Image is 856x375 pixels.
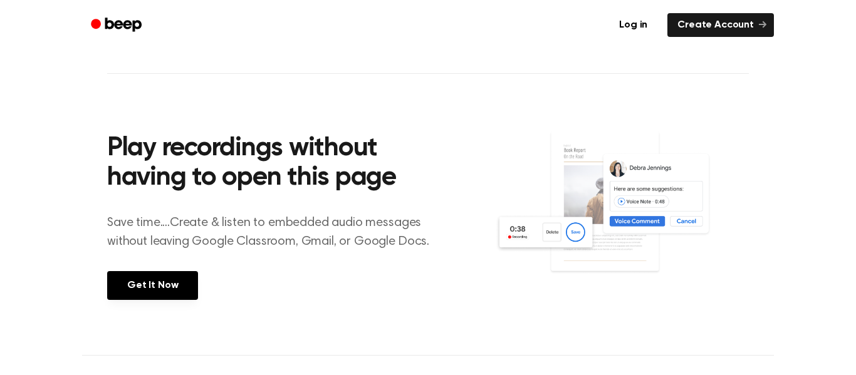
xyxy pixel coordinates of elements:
a: Log in [607,11,660,39]
a: Create Account [667,13,774,37]
h2: Play recordings without having to open this page [107,134,445,193]
p: Save time....Create & listen to embedded audio messages without leaving Google Classroom, Gmail, ... [107,213,445,251]
a: Beep [82,13,153,38]
a: Get It Now [107,271,198,300]
img: Voice Comments on Docs and Recording Widget [495,130,749,299]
